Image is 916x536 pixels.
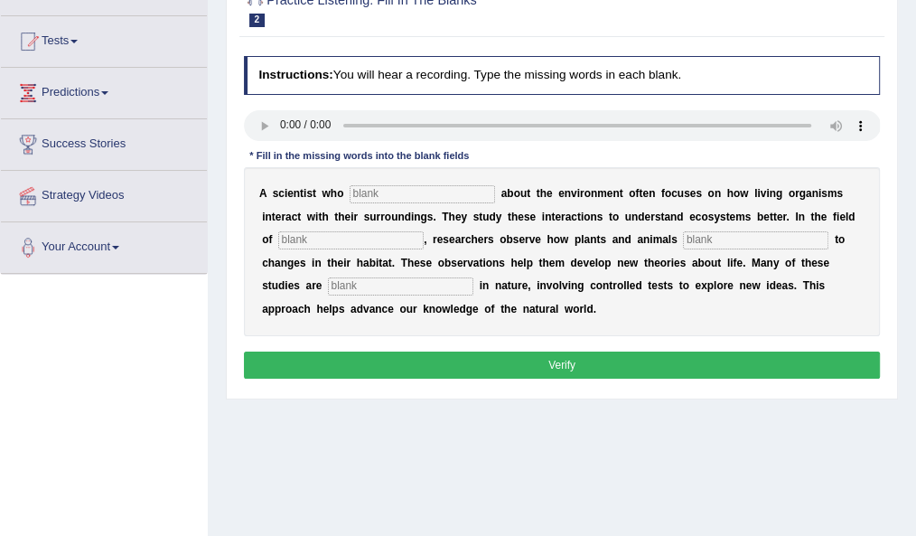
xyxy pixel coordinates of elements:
b: e [344,211,351,223]
b: e [337,257,343,269]
b: a [501,187,508,200]
b: f [268,233,272,246]
b: u [520,187,527,200]
b: w [307,211,315,223]
b: r [650,211,655,223]
b: s [443,233,449,246]
b: t [725,211,729,223]
b: v [467,257,473,269]
b: o [629,187,635,200]
b: d [405,211,411,223]
b: s [488,233,494,246]
b: a [565,211,572,223]
b: a [692,257,698,269]
b: a [473,257,480,269]
b: s [597,211,603,223]
b: r [483,233,488,246]
div: * Fill in the missing words into the blank fields [244,148,475,164]
b: i [351,211,353,223]
b: o [514,187,520,200]
b: s [655,211,661,223]
b: s [524,211,530,223]
b: o [789,187,795,200]
a: Strategy Videos [1,171,207,216]
b: M [752,257,761,269]
b: d [677,211,683,223]
b: g [776,187,782,200]
b: t [609,211,612,223]
b: i [411,211,414,223]
b: c [671,187,678,200]
b: c [292,211,298,223]
b: . [392,257,395,269]
b: p [604,257,611,269]
b: s [273,187,279,200]
b: o [705,257,711,269]
b: e [654,257,660,269]
b: r [377,211,381,223]
b: o [612,211,619,223]
b: s [821,187,827,200]
b: t [538,257,542,269]
b: a [382,257,388,269]
b: . [786,211,789,223]
b: e [811,257,818,269]
b: n [811,187,818,200]
b: g [420,211,426,223]
b: n [643,233,650,246]
b: r [433,233,437,246]
a: Predictions [1,68,207,113]
b: s [364,211,370,223]
b: i [376,257,379,269]
b: s [427,211,434,223]
b: s [837,187,843,200]
b: i [577,187,580,200]
b: m [597,187,607,200]
b: s [696,187,702,200]
b: o [385,211,391,223]
b: e [519,233,525,246]
b: t [717,257,721,269]
b: e [736,257,743,269]
b: h [511,211,518,223]
b: i [650,233,652,246]
b: s [420,257,426,269]
b: h [540,187,547,200]
b: h [510,257,517,269]
b: u [678,187,684,200]
b: f [635,187,639,200]
b: n [715,187,721,200]
b: o [584,187,591,200]
b: l [595,257,598,269]
b: t [479,257,482,269]
b: o [554,233,560,246]
b: r [463,257,467,269]
b: n [414,211,420,223]
b: e [589,257,595,269]
b: e [689,211,696,223]
b: a [363,257,369,269]
b: w [560,233,568,246]
b: s [720,211,726,223]
b: l [668,233,671,246]
b: a [285,211,292,223]
b: l [754,187,757,200]
b: e [644,211,650,223]
b: h [449,211,455,223]
b: f [733,257,736,269]
b: d [570,257,576,269]
b: n [314,257,321,269]
b: u [711,257,717,269]
b: d [638,211,644,223]
b: e [690,187,696,200]
b: e [478,233,484,246]
b: n [770,187,776,200]
b: n [265,211,271,223]
b: v [583,257,589,269]
input: blank [350,185,495,203]
b: e [457,257,463,269]
b: t [388,257,392,269]
b: r [281,211,285,223]
b: . [433,211,435,223]
b: e [437,233,444,246]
